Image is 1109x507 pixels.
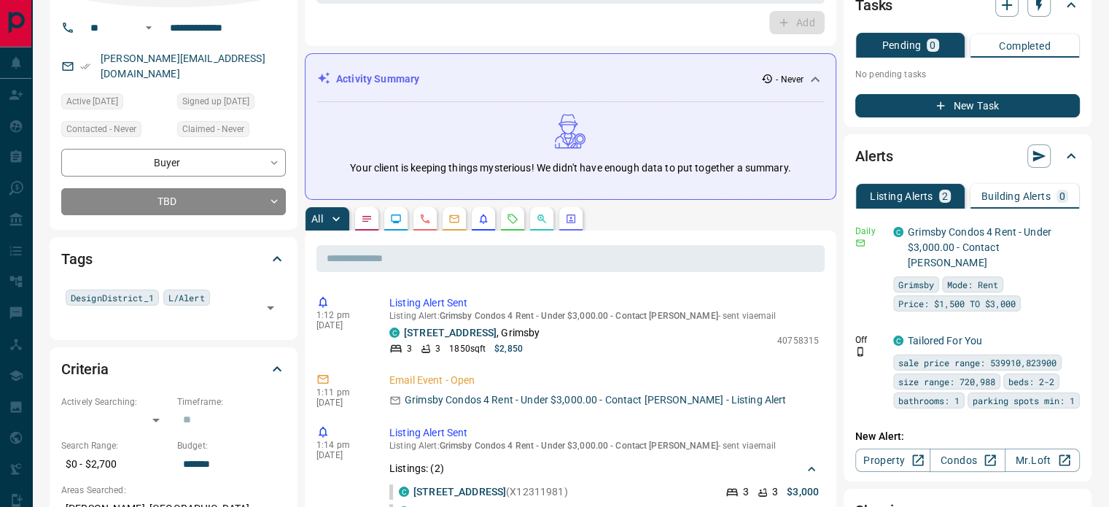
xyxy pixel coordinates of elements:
p: Email Event - Open [389,373,819,388]
p: $2,850 [494,342,523,355]
h2: Alerts [855,144,893,168]
p: 1:14 pm [316,440,367,450]
p: Listing Alert : - sent via email [389,441,819,451]
span: Claimed - Never [182,122,244,136]
p: Search Range: [61,439,170,452]
p: Listing Alerts [870,191,933,201]
div: Criteria [61,352,286,387]
a: Mr.Loft [1005,449,1080,472]
button: Open [140,19,157,36]
span: Grimsby [898,277,934,292]
p: Your client is keeping things mysterious! We didn't have enough data to put together a summary. [350,160,790,176]
span: parking spots min: 1 [973,393,1075,408]
svg: Lead Browsing Activity [390,213,402,225]
div: Listings: (2) [389,455,819,482]
button: New Task [855,94,1080,117]
a: [PERSON_NAME][EMAIL_ADDRESS][DOMAIN_NAME] [101,53,265,80]
p: Actively Searching: [61,395,170,409]
p: Listing Alert : - sent via email [389,311,819,321]
p: $3,000 [787,484,819,500]
span: Active [DATE] [66,94,118,109]
span: Contacted - Never [66,122,136,136]
p: Grimsby Condos 4 Rent - Under $3,000.00 - Contact [PERSON_NAME] - Listing Alert [405,392,786,408]
span: L/Alert [168,290,205,305]
svg: Notes [361,213,373,225]
svg: Email Verified [80,61,90,71]
p: , Grimsby [404,325,540,341]
p: - Never [776,73,803,86]
p: Building Alerts [981,191,1051,201]
p: 1:12 pm [316,310,367,320]
a: Condos [930,449,1005,472]
svg: Listing Alerts [478,213,489,225]
span: bathrooms: 1 [898,393,960,408]
span: DesignDistrict_1 [71,290,154,305]
p: 40758315 [777,334,819,347]
p: 1:11 pm [316,387,367,398]
p: Off [855,333,884,347]
h2: Tags [61,247,92,271]
p: 3 [772,484,778,500]
div: Alerts [855,139,1080,174]
p: 3 [407,342,412,355]
a: [STREET_ADDRESS] [413,486,506,498]
p: 0 [930,40,935,50]
span: size range: 720,988 [898,374,995,389]
p: All [311,214,323,224]
p: Budget: [177,439,286,452]
div: condos.ca [893,227,903,237]
div: condos.ca [893,336,903,346]
a: Property [855,449,930,472]
svg: Push Notification Only [855,347,865,357]
a: [STREET_ADDRESS] [404,327,497,338]
div: Tue Jan 10 2017 [177,93,286,114]
p: New Alert: [855,429,1080,444]
p: 1850 sqft [449,342,486,355]
div: TBD [61,188,286,215]
p: Timeframe: [177,395,286,409]
p: [DATE] [316,398,367,408]
p: 3 [743,484,749,500]
p: 3 [435,342,440,355]
svg: Calls [419,213,431,225]
div: condos.ca [399,487,409,497]
h2: Criteria [61,357,109,381]
p: 0 [1059,191,1065,201]
div: Activity Summary- Never [317,66,824,93]
span: Grimsby Condos 4 Rent - Under $3,000.00 - Contact [PERSON_NAME] [440,441,718,451]
p: Completed [999,41,1051,51]
div: Tags [61,241,286,276]
p: Listing Alert Sent [389,425,819,441]
p: [DATE] [316,320,367,330]
p: Listing Alert Sent [389,295,819,311]
div: condos.ca [389,328,400,338]
span: Price: $1,500 TO $3,000 [898,296,1016,311]
span: Signed up [DATE] [182,94,249,109]
button: Open [260,298,281,318]
p: 2 [942,191,948,201]
a: Tailored For You [908,335,982,347]
p: Areas Searched: [61,484,286,497]
p: [DATE] [316,450,367,460]
div: Wed Nov 29 2023 [61,93,170,114]
p: Daily [855,225,884,238]
span: beds: 2-2 [1008,374,1054,389]
span: Grimsby Condos 4 Rent - Under $3,000.00 - Contact [PERSON_NAME] [440,311,718,321]
span: Mode: Rent [947,277,998,292]
div: Buyer [61,149,286,176]
p: Pending [882,40,921,50]
svg: Emails [448,213,460,225]
p: $0 - $2,700 [61,452,170,476]
svg: Opportunities [536,213,548,225]
svg: Email [855,238,865,248]
svg: Agent Actions [565,213,577,225]
p: Listings: ( 2 ) [389,461,444,476]
p: No pending tasks [855,63,1080,85]
p: (X12311981) [413,484,568,500]
svg: Requests [507,213,518,225]
p: Activity Summary [336,71,419,87]
span: sale price range: 539910,823900 [898,355,1057,370]
a: Grimsby Condos 4 Rent - Under $3,000.00 - Contact [PERSON_NAME] [908,226,1051,268]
